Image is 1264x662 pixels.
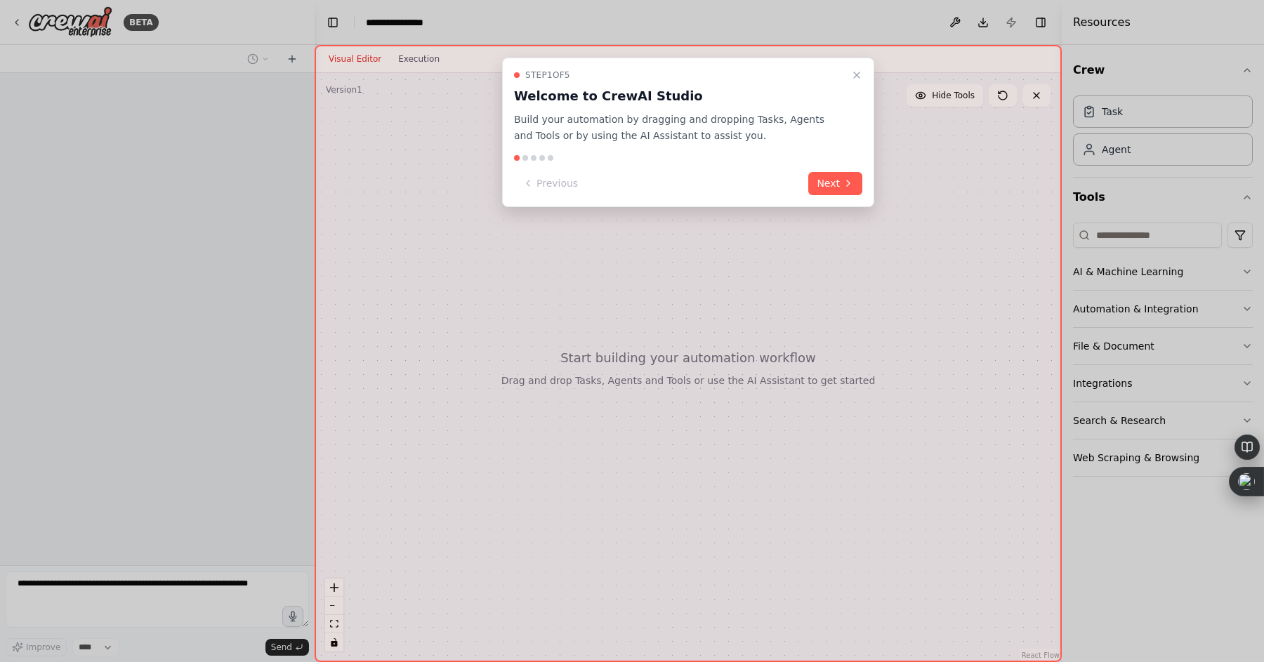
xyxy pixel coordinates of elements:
[525,69,570,81] span: Step 1 of 5
[808,172,862,195] button: Next
[514,112,845,144] p: Build your automation by dragging and dropping Tasks, Agents and Tools or by using the AI Assista...
[848,67,865,84] button: Close walkthrough
[323,13,343,32] button: Hide left sidebar
[514,86,845,106] h3: Welcome to CrewAI Studio
[514,172,586,195] button: Previous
